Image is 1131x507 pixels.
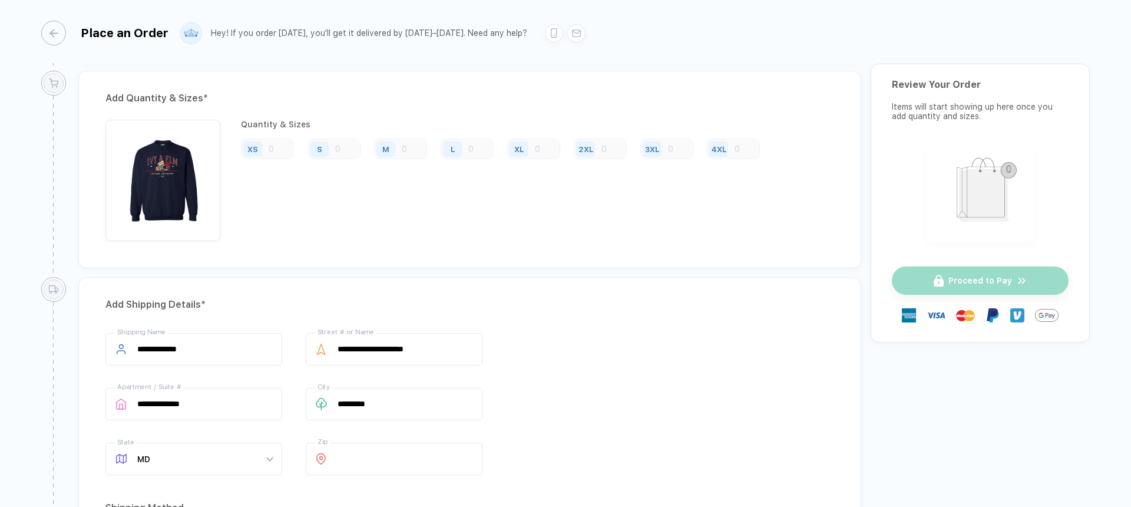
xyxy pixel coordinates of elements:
[892,79,1069,90] div: Review Your Order
[578,144,593,153] div: 2XL
[645,144,659,153] div: 3XL
[712,144,726,153] div: 4XL
[892,102,1069,121] div: Items will start showing up here once you add quantity and sizes.
[382,144,389,153] div: M
[111,126,214,229] img: 209958b5-db42-47c2-8c40-4da0c696871b_nt_front_1758827852331.jpg
[514,144,524,153] div: XL
[902,308,916,322] img: express
[247,144,258,153] div: XS
[927,306,945,325] img: visa
[986,308,1000,322] img: Paypal
[317,144,322,153] div: S
[1010,308,1024,322] img: Venmo
[81,26,168,40] div: Place an Order
[105,89,834,108] div: Add Quantity & Sizes
[932,150,1029,235] img: shopping_bag.png
[105,295,834,314] div: Add Shipping Details
[137,443,273,475] span: MD
[181,23,201,44] img: user profile
[211,28,527,38] div: Hey! If you order [DATE], you'll get it delivered by [DATE]–[DATE]. Need any help?
[956,306,975,325] img: master-card
[241,120,769,129] div: Quantity & Sizes
[451,144,455,153] div: L
[1035,304,1059,327] img: GPay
